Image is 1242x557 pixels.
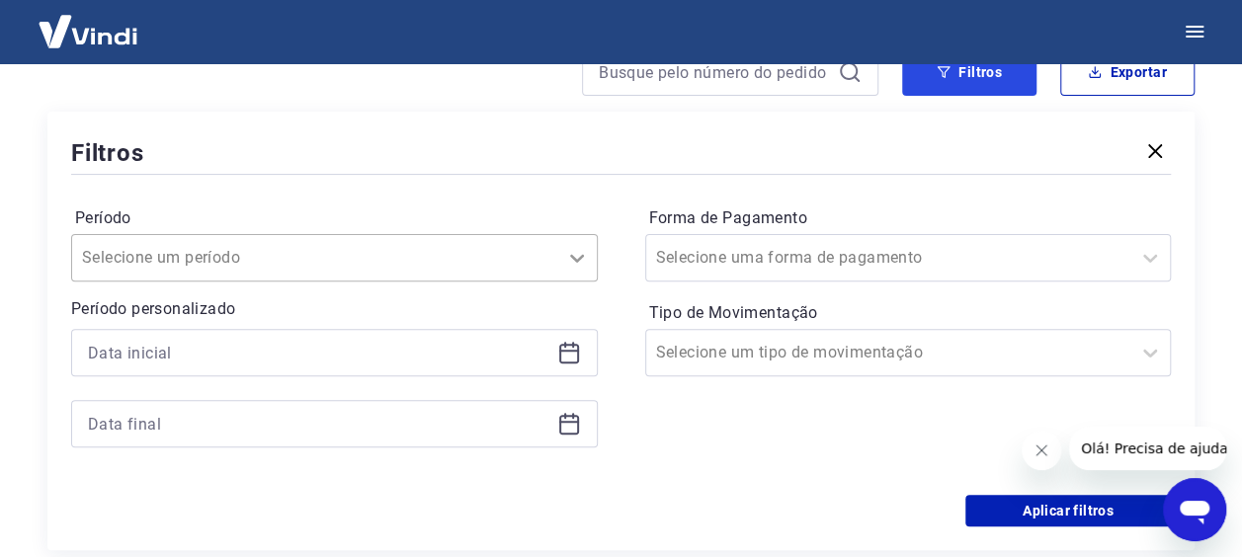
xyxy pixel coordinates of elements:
[1069,427,1226,470] iframe: Mensagem da empresa
[71,297,598,321] p: Período personalizado
[12,14,166,30] span: Olá! Precisa de ajuda?
[649,301,1168,325] label: Tipo de Movimentação
[71,137,144,169] h5: Filtros
[24,1,152,61] img: Vindi
[965,495,1171,526] button: Aplicar filtros
[902,48,1036,96] button: Filtros
[1060,48,1195,96] button: Exportar
[649,206,1168,230] label: Forma de Pagamento
[599,57,830,87] input: Busque pelo número do pedido
[88,338,549,367] input: Data inicial
[88,409,549,438] input: Data final
[75,206,594,230] label: Período
[1163,478,1226,541] iframe: Botão para abrir a janela de mensagens
[1022,431,1061,470] iframe: Fechar mensagem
